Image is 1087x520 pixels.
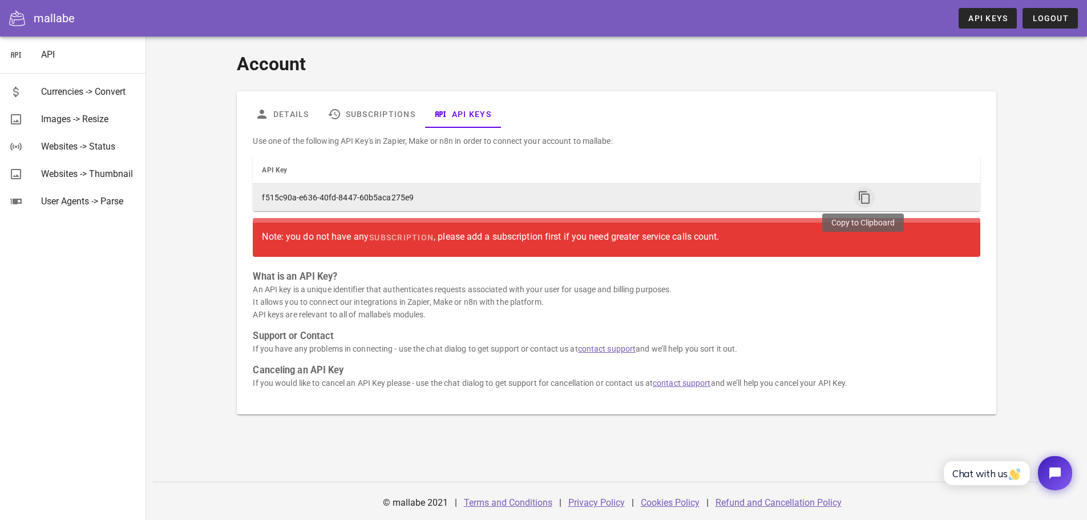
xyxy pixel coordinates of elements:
[369,233,434,242] span: subscription
[41,49,137,60] div: API
[959,8,1017,29] a: API Keys
[41,141,137,152] div: Websites -> Status
[253,271,980,283] h3: What is an API Key?
[253,364,980,377] h3: Canceling an API Key
[706,489,709,517] div: |
[632,489,634,517] div: |
[262,166,287,174] span: API Key
[41,114,137,124] div: Images -> Resize
[253,342,980,355] p: If you have any problems in connecting - use the chat dialog to get support or contact us at and ...
[246,100,318,128] a: Details
[34,10,75,27] div: mallabe
[253,377,980,389] p: If you would like to cancel an API Key please - use the chat dialog to get support for cancellati...
[968,14,1008,23] span: API Keys
[262,227,971,248] div: Note: you do not have any , please add a subscription first if you need greater service calls count.
[653,378,711,388] a: contact support
[41,168,137,179] div: Websites -> Thumbnail
[455,489,457,517] div: |
[253,330,980,342] h3: Support or Contact
[41,196,137,207] div: User Agents -> Parse
[425,100,500,128] a: API Keys
[318,100,425,128] a: Subscriptions
[568,497,625,508] a: Privacy Policy
[931,446,1082,500] iframe: Tidio Chat
[1023,8,1078,29] button: Logout
[578,344,636,353] a: contact support
[253,184,844,211] td: f515c90a-e636-40fd-8447-60b5aca275e9
[369,227,434,248] a: subscription
[253,156,844,184] th: API Key: Not sorted. Activate to sort ascending.
[376,489,455,517] div: © mallabe 2021
[41,86,137,97] div: Currencies -> Convert
[559,489,561,517] div: |
[641,497,700,508] a: Cookies Policy
[237,50,996,78] h1: Account
[464,497,552,508] a: Terms and Conditions
[253,135,980,147] p: Use one of the following API Key's in Zapier, Make or n8n in order to connect your account to mal...
[253,283,980,321] p: An API key is a unique identifier that authenticates requests associated with your user for usage...
[716,497,842,508] a: Refund and Cancellation Policy
[1032,14,1069,23] span: Logout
